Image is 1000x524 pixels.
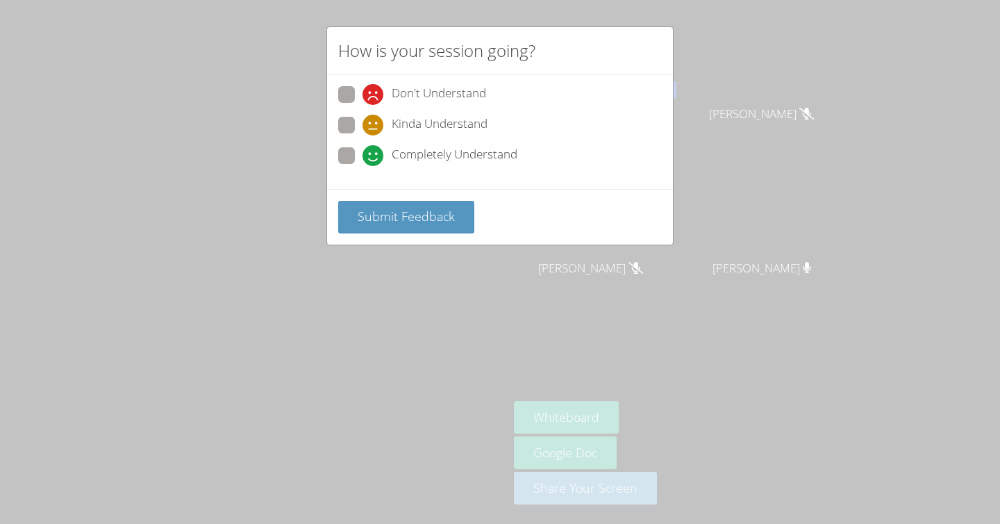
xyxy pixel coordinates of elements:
span: Kinda Understand [392,115,487,136]
span: Completely Understand [392,145,517,166]
span: Submit Feedback [358,208,455,224]
h2: How is your session going? [338,38,535,63]
span: Don't Understand [392,84,486,105]
button: Submit Feedback [338,201,474,234]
